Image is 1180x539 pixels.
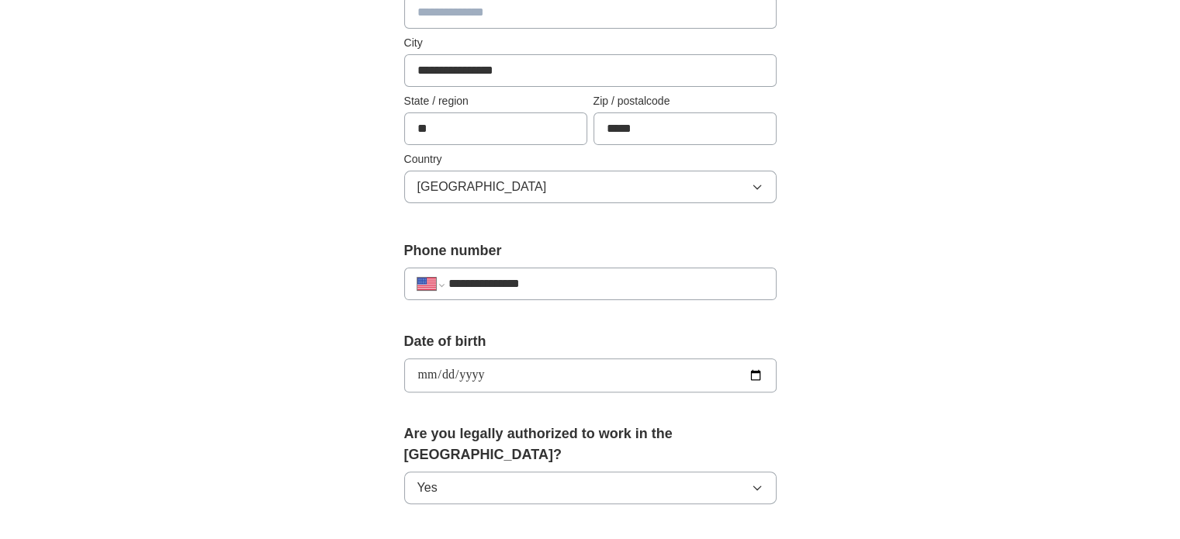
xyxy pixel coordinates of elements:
label: Country [404,151,777,168]
label: Zip / postalcode [593,93,777,109]
label: State / region [404,93,587,109]
label: Are you legally authorized to work in the [GEOGRAPHIC_DATA]? [404,423,777,465]
label: Phone number [404,240,777,261]
span: [GEOGRAPHIC_DATA] [417,178,547,196]
label: City [404,35,777,51]
label: Date of birth [404,331,777,352]
span: Yes [417,479,438,497]
button: [GEOGRAPHIC_DATA] [404,171,777,203]
button: Yes [404,472,777,504]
